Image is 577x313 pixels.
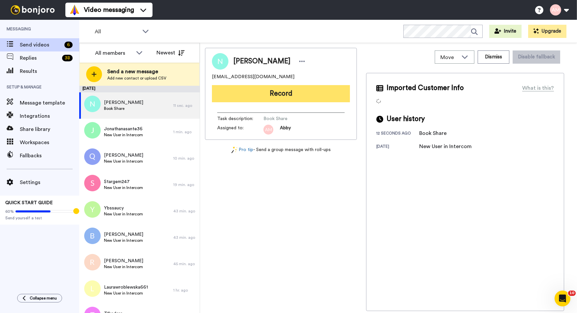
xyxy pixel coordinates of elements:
span: New User in Intercom [104,185,143,190]
span: [PERSON_NAME] [233,56,290,66]
span: Task description : [217,115,263,122]
span: Send yourself a test [5,215,74,221]
span: Stargem247 [104,178,143,185]
span: Abby [280,125,291,135]
span: Ybssaucy [104,205,143,211]
span: Add new contact or upload CSV [107,76,166,81]
span: Move [440,53,458,61]
span: New User in Intercom [104,159,143,164]
span: Integrations [20,112,79,120]
span: Results [20,67,79,75]
img: bj-logo-header-white.svg [8,5,57,15]
div: 6 [64,42,73,48]
img: Image of Julia [212,53,228,70]
span: [PERSON_NAME] [104,258,143,264]
div: 1 min. ago [173,129,196,135]
img: b.png [84,228,101,244]
iframe: Intercom live chat [555,291,570,306]
button: Dismiss [478,50,509,64]
span: 60% [5,209,14,214]
span: Share library [20,125,79,133]
span: 10 [568,291,576,296]
span: Book Share [104,106,143,111]
span: Settings [20,178,79,186]
div: 1 hr. ago [173,288,196,293]
div: - Send a group message with roll-ups [205,146,357,153]
span: [PERSON_NAME] [104,231,143,238]
span: New User in Intercom [104,211,143,217]
span: User history [387,114,425,124]
a: Pro tip [231,146,253,153]
span: New User in Intercom [104,264,143,269]
span: Video messaging [84,5,134,15]
img: magic-wand.svg [231,146,237,153]
div: 11 sec. ago [173,103,196,108]
div: What is this? [522,84,554,92]
span: New User in Intercom [104,238,143,243]
img: am.png [263,125,273,135]
img: r.png [84,254,101,270]
span: Imported Customer Info [387,83,464,93]
img: vm-color.svg [69,5,80,15]
span: Jonathanasante36 [104,126,143,132]
span: Send videos [20,41,62,49]
span: QUICK START GUIDE [5,201,53,205]
img: j.png [84,122,101,139]
span: Book Share [263,115,326,122]
span: Replies [20,54,59,62]
span: [EMAIL_ADDRESS][DOMAIN_NAME] [212,74,294,80]
div: 43 min. ago [173,208,196,214]
span: [PERSON_NAME] [104,152,143,159]
button: Collapse menu [17,294,62,302]
div: New User in Intercom [419,142,472,150]
img: n.png [84,96,101,112]
span: Assigned to: [217,125,263,135]
button: Upgrade [528,25,566,38]
span: Workspaces [20,139,79,146]
div: 12 seconds ago [376,131,419,137]
button: Invite [489,25,522,38]
img: l.png [84,280,101,297]
span: [PERSON_NAME] [104,99,143,106]
div: 10 min. ago [173,156,196,161]
button: Record [212,85,350,102]
button: Disable fallback [513,50,560,64]
div: [DATE] [79,86,200,92]
div: 38 [62,55,73,61]
div: Book Share [419,129,452,137]
span: Send a new message [107,68,166,76]
span: New User in Intercom [104,132,143,138]
div: [DATE] [376,144,419,150]
img: s.png [84,175,101,191]
div: 45 min. ago [173,261,196,266]
span: Message template [20,99,79,107]
button: Newest [152,46,189,59]
img: q.png [84,148,101,165]
div: 19 min. ago [173,182,196,187]
div: Tooltip anchor [73,208,79,214]
div: All members [95,49,133,57]
span: Fallbacks [20,152,79,160]
span: New User in Intercom [104,291,148,296]
span: Collapse menu [30,296,57,301]
div: 43 min. ago [173,235,196,240]
img: y.png [84,201,101,218]
span: Laurawroblewska661 [104,284,148,291]
span: All [95,28,139,36]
